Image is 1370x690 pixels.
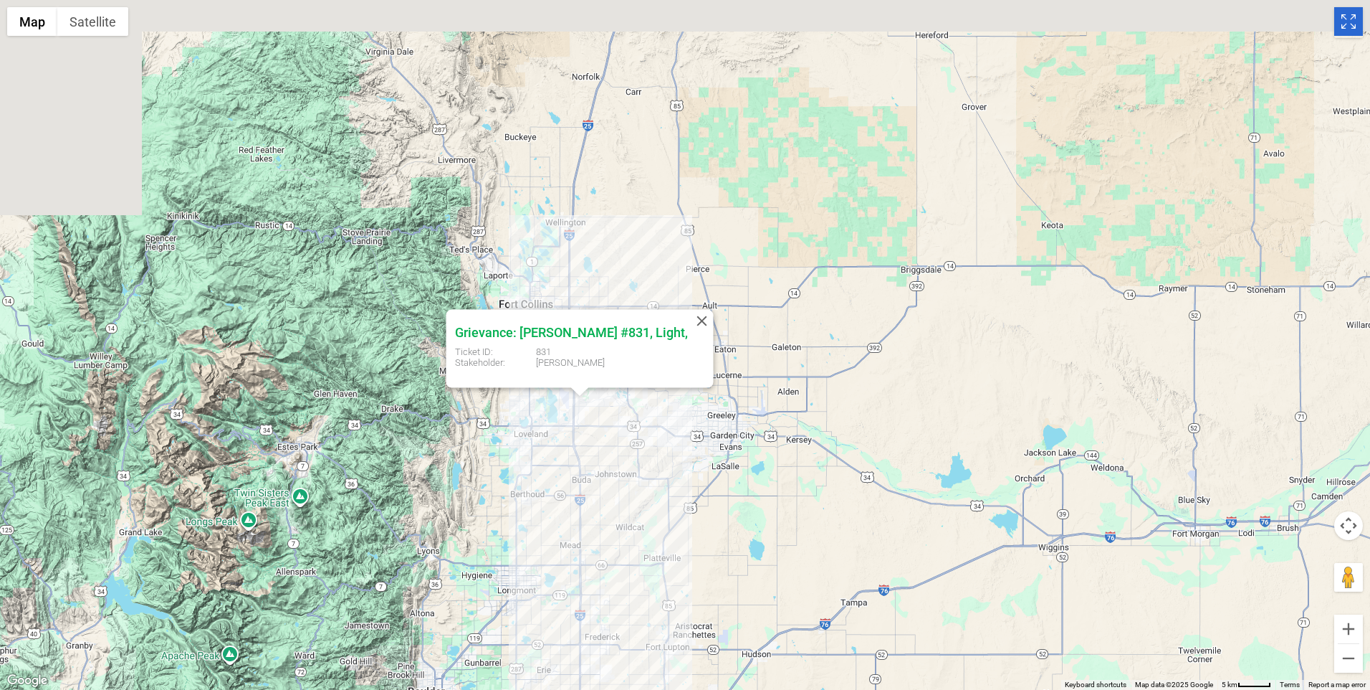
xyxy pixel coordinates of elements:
[536,357,605,368] span: [PERSON_NAME]
[455,346,493,357] span: Ticket ID:
[455,324,688,341] h4: Grievance: [PERSON_NAME] #831, Light,
[1334,615,1363,643] button: Zoom in
[493,163,1346,181] div: Tickets
[1334,644,1363,673] button: Zoom out
[455,357,505,368] span: Stakeholder:
[455,324,688,346] div: Grievance: [PERSON_NAME] #831, Light,
[1334,511,1363,540] button: Map camera controls
[691,310,714,333] button: Close
[536,346,551,357] span: 831
[1334,563,1363,592] button: Drag Pegman onto the map to open Street View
